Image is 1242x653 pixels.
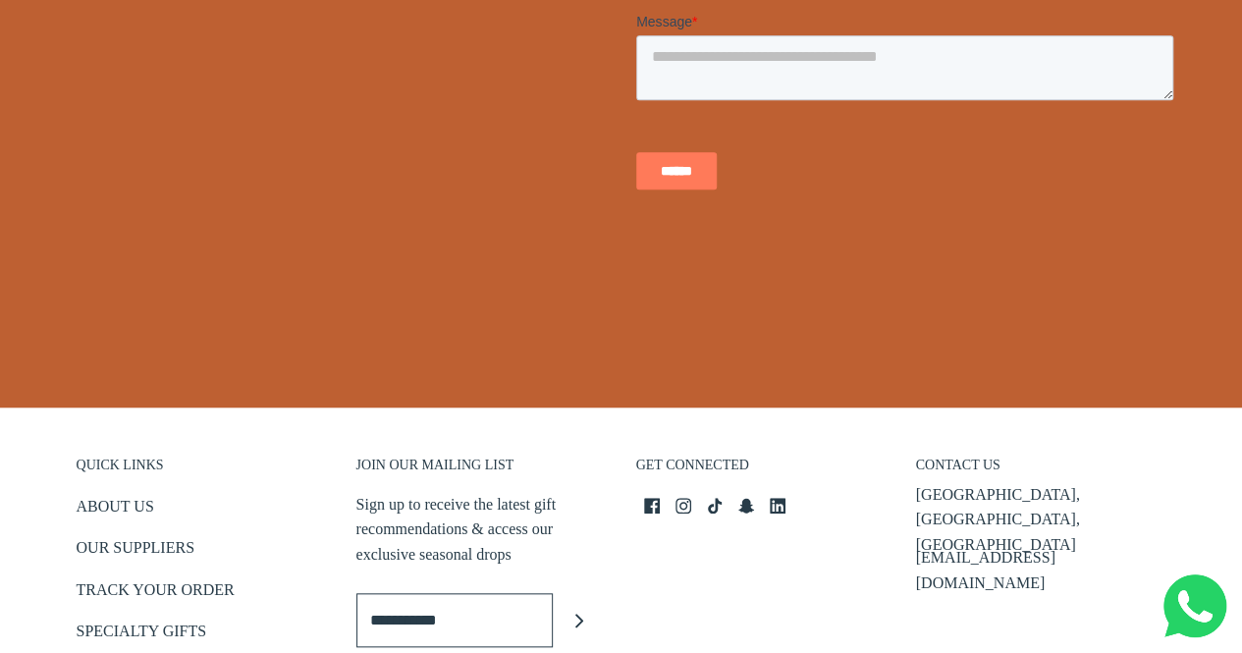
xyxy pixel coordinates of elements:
button: Join [553,593,607,647]
h3: JOIN OUR MAILING LIST [356,457,607,484]
h3: GET CONNECTED [636,457,887,484]
p: [GEOGRAPHIC_DATA], [GEOGRAPHIC_DATA], [GEOGRAPHIC_DATA] [916,482,1166,558]
span: Number of gifts [273,163,366,179]
input: Enter email [356,593,553,647]
h3: QUICK LINKS [77,457,327,484]
a: TRACK YOUR ORDER [77,577,235,610]
img: Whatsapp [1163,574,1226,637]
a: OUR SUPPLIERS [77,535,194,568]
h3: CONTACT US [916,457,1166,484]
a: SPECIALTY GIFTS [77,619,207,651]
a: ABOUT US [77,494,154,526]
p: [EMAIL_ADDRESS][DOMAIN_NAME] [916,545,1166,595]
span: Company name [273,82,370,98]
span: Last name [273,2,337,18]
p: Sign up to receive the latest gift recommendations & access our exclusive seasonal drops [356,492,607,568]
